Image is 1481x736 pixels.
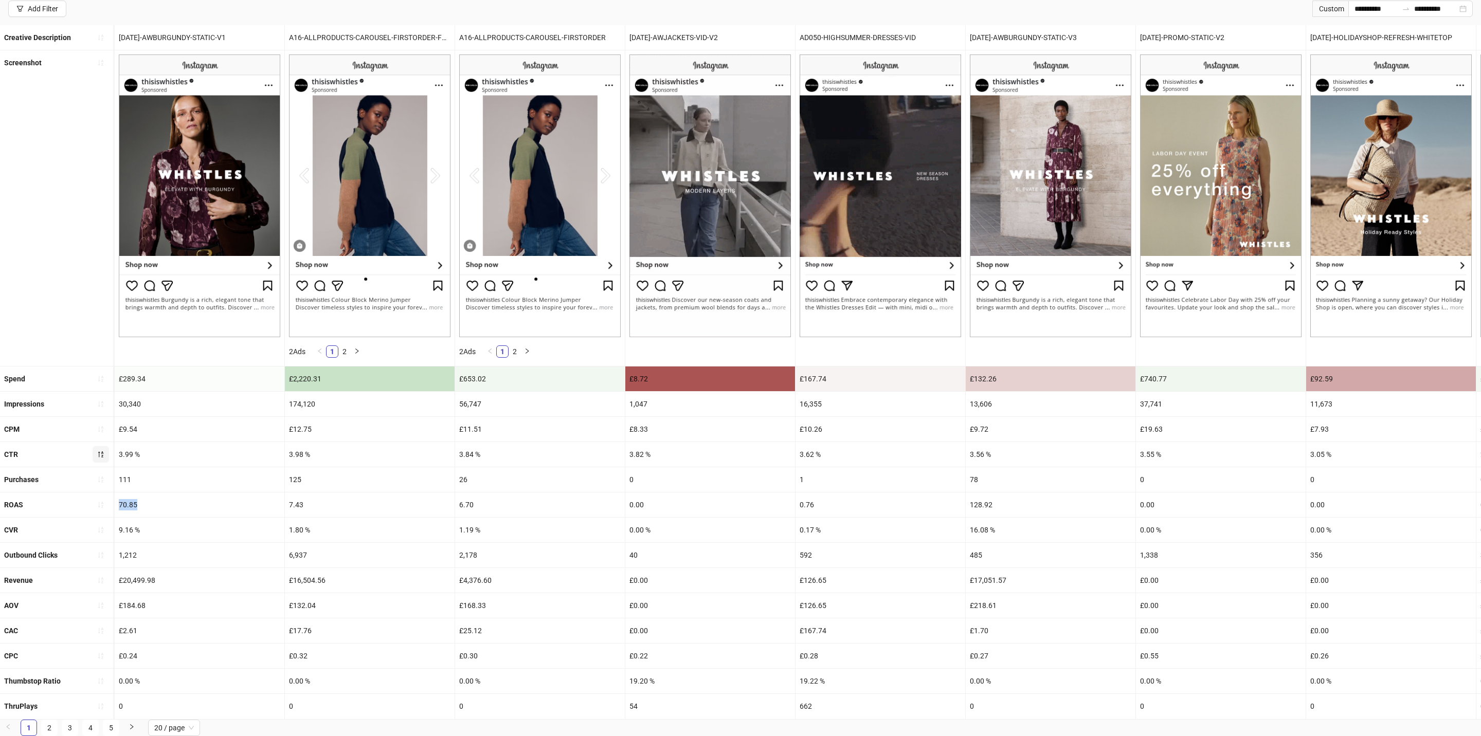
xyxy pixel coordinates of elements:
div: £19.63 [1136,417,1306,441]
span: sort-ascending [97,59,104,66]
div: 0 [1306,694,1476,719]
div: £132.04 [285,593,455,618]
span: sort-ascending [97,426,104,433]
a: 1 [497,346,508,357]
div: 3.55 % [1136,442,1306,467]
img: Screenshot 6836891843731 [1310,54,1472,337]
button: Add Filter [8,1,66,17]
div: 3.84 % [455,442,625,467]
div: £0.00 [625,568,795,593]
li: Previous Page [314,345,326,358]
div: 13,606 [966,392,1135,416]
b: Creative Description [4,33,71,42]
div: £0.00 [1136,593,1306,618]
div: [DATE]-HOLIDAYSHOP-REFRESH-WHITETOP [1306,25,1476,50]
div: 0.00 % [455,669,625,693]
div: £0.26 [1306,643,1476,668]
div: £11.51 [455,417,625,441]
div: 7.43 [285,492,455,517]
span: sort-ascending [97,652,104,659]
span: right [354,348,360,354]
div: 128.92 [966,492,1135,517]
span: 20 / page [154,720,194,735]
div: 174,120 [285,392,455,416]
div: A16-ALLPRODUCTS-CAROUSEL-FIRSTORDER-FRAME2 [285,25,455,50]
div: 111 [115,467,284,492]
div: 356 [1306,543,1476,567]
div: 26 [455,467,625,492]
div: £92.59 [1306,366,1476,391]
div: 0.00 % [1136,669,1306,693]
div: £12.75 [285,417,455,441]
div: £126.65 [796,568,965,593]
div: 6,937 [285,543,455,567]
span: sort-ascending [97,551,104,559]
div: £740.77 [1136,366,1306,391]
span: sort-ascending [97,526,104,533]
div: [DATE]-AWBURGUNDY-STATIC-V3 [966,25,1135,50]
img: Screenshot 6903120895331 [289,54,450,337]
li: Next Page [351,345,363,358]
b: CAC [4,627,18,635]
li: Previous Page [484,345,496,358]
li: 2 [41,720,58,736]
div: A16-ALLPRODUCTS-CAROUSEL-FIRSTORDER [455,25,625,50]
div: 662 [796,694,965,719]
div: £10.26 [796,417,965,441]
span: left [317,348,323,354]
div: 54 [625,694,795,719]
b: ThruPlays [4,702,38,710]
div: £2,220.31 [285,366,455,391]
span: sort-ascending [97,34,104,41]
div: 0 [966,694,1135,719]
span: swap-right [1402,5,1410,13]
span: to [1402,5,1410,13]
div: 0.00 [1136,492,1306,517]
div: 1,212 [115,543,284,567]
span: sort-ascending [97,677,104,685]
div: 0.00 [1306,492,1476,517]
div: 0.00 % [115,669,284,693]
div: £8.72 [625,366,795,391]
div: 0.17 % [796,518,965,542]
div: £9.72 [966,417,1135,441]
div: 485 [966,543,1135,567]
div: £0.00 [625,618,795,643]
div: 3.99 % [115,442,284,467]
span: sort-ascending [97,577,104,584]
div: 0 [625,467,795,492]
div: £289.34 [115,366,284,391]
div: £1.70 [966,618,1135,643]
a: 2 [42,720,57,735]
b: Thumbstop Ratio [4,677,61,685]
div: £0.00 [1306,618,1476,643]
div: £218.61 [966,593,1135,618]
div: £25.12 [455,618,625,643]
li: 1 [21,720,37,736]
div: £167.74 [796,366,965,391]
b: AOV [4,601,19,610]
img: Screenshot 6907481139731 [119,54,280,337]
div: £126.65 [796,593,965,618]
span: sort-descending [97,451,104,458]
div: £9.54 [115,417,284,441]
div: 11,673 [1306,392,1476,416]
div: 1.19 % [455,518,625,542]
b: CPM [4,425,20,433]
span: sort-ascending [97,375,104,382]
b: CTR [4,450,18,458]
div: £168.33 [455,593,625,618]
div: AD050-HIGHSUMMER-DRESSES-VID [796,25,965,50]
span: 2 Ads [289,347,305,356]
b: Outbound Clicks [4,551,58,559]
span: right [524,348,530,354]
button: right [123,720,140,736]
div: 3.82 % [625,442,795,467]
div: 592 [796,543,965,567]
div: 9.16 % [115,518,284,542]
div: 30,340 [115,392,284,416]
div: 3.05 % [1306,442,1476,467]
div: 70.85 [115,492,284,517]
div: 1 [796,467,965,492]
img: Screenshot 6905559975331 [629,54,791,337]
